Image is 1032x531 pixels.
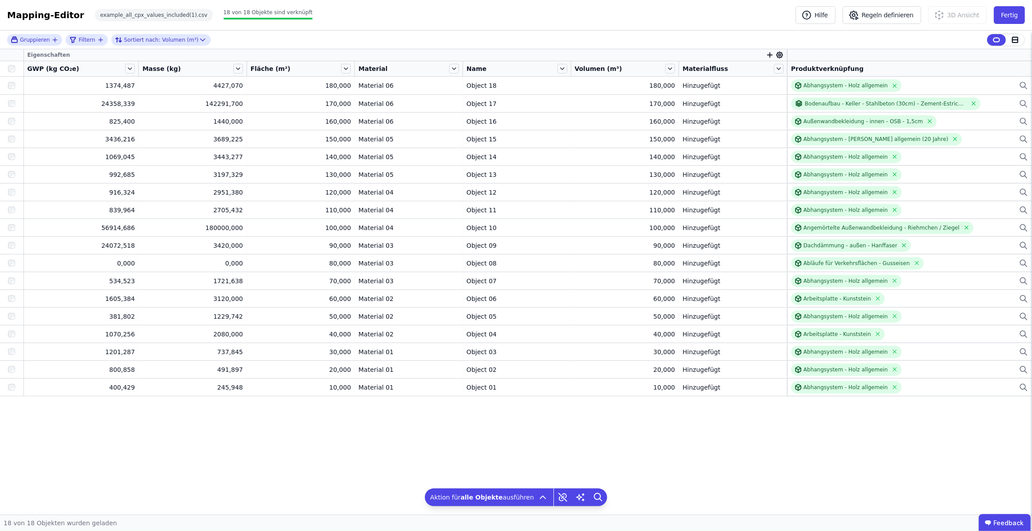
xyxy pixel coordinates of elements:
div: Material 02 [358,294,459,303]
div: Object 13 [467,170,567,179]
span: Gruppieren [20,36,50,43]
div: 50,000 [575,312,675,321]
div: 80,000 [251,259,351,268]
span: Aktion für ausführen [430,493,534,502]
div: 160,000 [575,117,675,126]
div: 24358,339 [27,99,135,108]
div: 50,000 [251,312,351,321]
div: Abhangsystem - Holz allgemein [804,348,888,355]
button: Gruppieren [11,36,59,43]
div: 70,000 [251,277,351,285]
div: 1440,000 [142,117,243,126]
b: alle Objekte [461,494,503,501]
div: 140,000 [251,152,351,161]
div: Material 01 [358,365,459,374]
div: 100,000 [575,223,675,232]
div: 1229,742 [142,312,243,321]
button: filter_by [69,35,104,45]
div: 120,000 [251,188,351,197]
div: Object 16 [467,117,567,126]
div: Material 04 [358,206,459,215]
div: 10,000 [251,383,351,392]
div: 30,000 [575,347,675,356]
span: GWP (kg CO₂e) [27,64,79,73]
div: 839,964 [27,206,135,215]
div: Material 01 [358,383,459,392]
div: Hinzugefügt [683,259,783,268]
div: Material 03 [358,259,459,268]
div: 140,000 [575,152,675,161]
span: Materialfluss [683,64,728,73]
div: 10,000 [575,383,675,392]
div: Mapping-Editor [7,9,84,21]
div: Hinzugefügt [683,81,783,90]
div: 130,000 [251,170,351,179]
div: Abhangsystem - Holz allgemein [804,82,888,89]
div: Object 01 [467,383,567,392]
div: 245,948 [142,383,243,392]
div: 24072,518 [27,241,135,250]
div: 2080,000 [142,330,243,339]
div: example_all_cpx_values_included(1).csv [95,9,213,21]
div: 40,000 [575,330,675,339]
div: Arbeitsplatte - Kunststein [804,331,871,338]
div: 1605,384 [27,294,135,303]
div: 2951,380 [142,188,243,197]
div: Produktverknüpfung [791,64,1028,73]
div: Material 05 [358,170,459,179]
div: Abläufe für Verkehrsflächen - Gusseisen [804,260,910,267]
span: Filtern [78,36,95,43]
div: Bodenaufbau - Keller - Stahlbeton (30cm) - Zement-Estrich - gestrichen [805,100,967,107]
div: Material 01 [358,347,459,356]
div: Abhangsystem - Holz allgemein [804,153,888,160]
div: Hinzugefügt [683,206,783,215]
div: 80,000 [575,259,675,268]
div: 20,000 [251,365,351,374]
div: 90,000 [575,241,675,250]
div: 180,000 [251,81,351,90]
div: Abhangsystem - Holz allgemein [804,313,888,320]
div: 1721,638 [142,277,243,285]
div: Abhangsystem - Holz allgemein [804,171,888,178]
div: Abhangsystem - [PERSON_NAME] allgemein (20 Jahre) [804,136,949,143]
div: 3689,225 [142,135,243,144]
div: 20,000 [575,365,675,374]
div: 534,523 [27,277,135,285]
div: 70,000 [575,277,675,285]
div: Object 08 [467,259,567,268]
div: Object 05 [467,312,567,321]
div: Hinzugefügt [683,152,783,161]
div: Hinzugefügt [683,365,783,374]
button: Regeln definieren [843,6,921,24]
div: 150,000 [575,135,675,144]
div: Hinzugefügt [683,312,783,321]
div: Hinzugefügt [683,330,783,339]
div: Hinzugefügt [683,135,783,144]
div: 110,000 [251,206,351,215]
div: Material 03 [358,241,459,250]
div: Object 02 [467,365,567,374]
div: 916,324 [27,188,135,197]
span: Masse (kg) [142,64,181,73]
div: Außenwandbekleidung - innen - OSB - 1,5cm [804,118,923,125]
div: Object 09 [467,241,567,250]
span: Sortiert nach: [124,36,161,43]
div: Hinzugefügt [683,294,783,303]
div: Material 02 [358,312,459,321]
div: Object 07 [467,277,567,285]
div: 381,802 [27,312,135,321]
div: 825,400 [27,117,135,126]
div: Material 05 [358,152,459,161]
div: Hinzugefügt [683,99,783,108]
div: Object 04 [467,330,567,339]
div: 142291,700 [142,99,243,108]
div: Hinzugefügt [683,188,783,197]
div: 100,000 [251,223,351,232]
div: Abhangsystem - Holz allgemein [804,366,888,373]
div: 40,000 [251,330,351,339]
div: Material 03 [358,277,459,285]
div: 170,000 [575,99,675,108]
div: Hinzugefügt [683,241,783,250]
div: 4427,070 [142,81,243,90]
div: Dachdämmung - außen - Hanffaser [804,242,898,249]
